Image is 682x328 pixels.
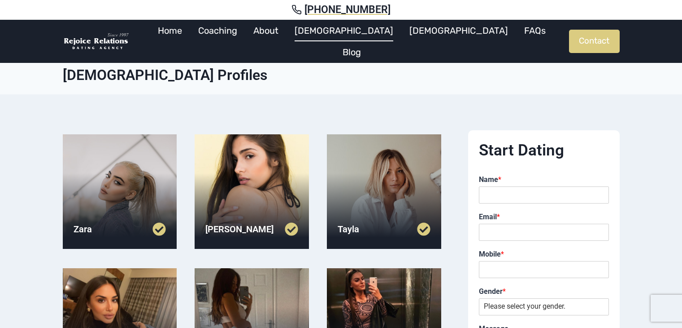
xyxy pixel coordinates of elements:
[334,41,369,63] a: Blog
[479,250,609,259] label: Mobile
[479,141,609,160] h2: Start Dating
[150,20,190,41] a: Home
[479,175,609,185] label: Name
[569,30,620,53] a: Contact
[11,4,671,16] a: [PHONE_NUMBER]
[479,261,609,278] input: Mobile
[245,20,287,41] a: About
[516,20,554,41] a: FAQs
[63,66,620,84] h1: [DEMOGRAPHIC_DATA] Profiles
[287,20,401,41] a: [DEMOGRAPHIC_DATA]
[135,20,569,63] nav: Primary Navigation
[479,287,609,297] label: Gender
[304,4,391,16] span: [PHONE_NUMBER]
[190,20,245,41] a: Coaching
[63,32,130,51] img: Rejoice Relations
[479,213,609,222] label: Email
[401,20,516,41] a: [DEMOGRAPHIC_DATA]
